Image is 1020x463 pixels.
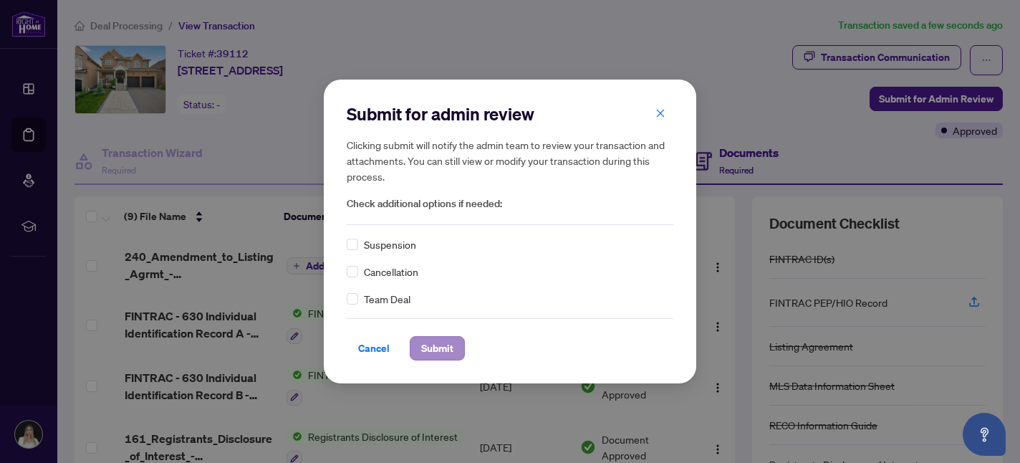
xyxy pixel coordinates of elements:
span: Cancellation [364,264,418,280]
button: Submit [410,336,465,361]
span: Suspension [364,237,416,252]
span: Cancel [358,337,390,360]
button: Open asap [963,413,1006,456]
span: Check additional options if needed: [347,196,673,212]
button: Cancel [347,336,401,361]
span: close [655,108,665,118]
h5: Clicking submit will notify the admin team to review your transaction and attachments. You can st... [347,137,673,184]
h2: Submit for admin review [347,102,673,125]
span: Team Deal [364,291,410,307]
span: Submit [421,337,453,360]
